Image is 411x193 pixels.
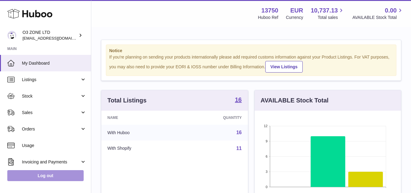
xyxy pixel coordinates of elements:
a: View Listings [265,61,303,73]
span: Listings [22,77,80,83]
h3: Total Listings [107,96,147,105]
span: Total sales [318,15,345,20]
td: With Shopify [101,141,180,156]
span: Orders [22,126,80,132]
td: With Huboo [101,125,180,141]
text: 9 [266,139,267,143]
text: 6 [266,155,267,158]
div: Huboo Ref [258,15,278,20]
div: Currency [286,15,303,20]
text: 3 [266,170,267,173]
span: 10,737.13 [311,6,338,15]
span: [EMAIL_ADDRESS][DOMAIN_NAME] [23,36,89,41]
a: 16 [235,97,242,104]
a: 10,737.13 Total sales [311,6,345,20]
th: Quantity [180,111,248,125]
span: AVAILABLE Stock Total [352,15,404,20]
a: 0.00 AVAILABLE Stock Total [352,6,404,20]
a: 11 [236,146,242,151]
span: Usage [22,143,86,148]
a: 16 [236,130,242,135]
span: My Dashboard [22,60,86,66]
text: 0 [266,185,267,189]
h3: AVAILABLE Stock Total [261,96,329,105]
a: Log out [7,170,84,181]
span: 0.00 [385,6,397,15]
div: O3 ZONE LTD [23,30,77,41]
img: internalAdmin-13750@internal.huboo.com [7,31,16,40]
span: Stock [22,93,80,99]
strong: Notice [109,48,393,54]
strong: 13750 [261,6,278,15]
span: Invoicing and Payments [22,159,80,165]
strong: 16 [235,97,242,103]
strong: EUR [290,6,303,15]
text: 12 [264,124,267,128]
th: Name [101,111,180,125]
span: Sales [22,110,80,116]
div: If you're planning on sending your products internationally please add required customs informati... [109,54,393,73]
